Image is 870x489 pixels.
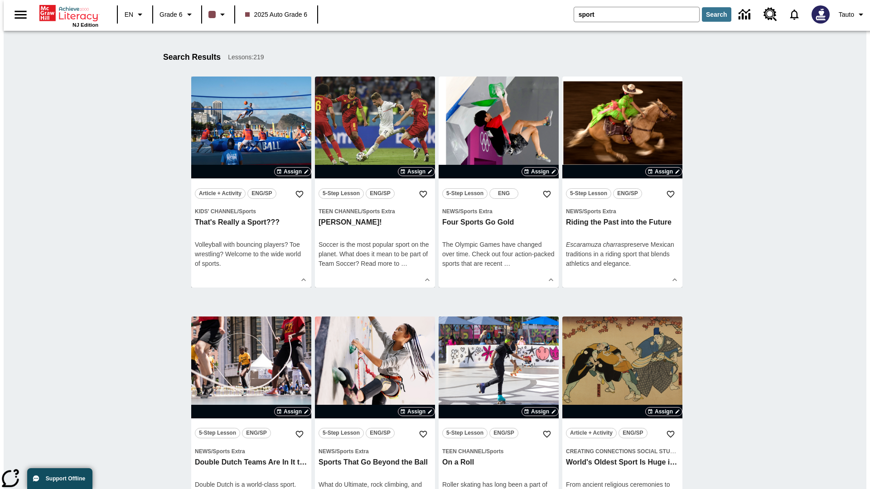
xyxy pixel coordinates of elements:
span: Topic: Teen Channel/Sports [442,446,555,456]
button: Assign Choose Dates [274,407,311,416]
span: Teen Channel [319,208,361,215]
h3: That's Really a Sport??? [195,218,308,227]
span: ENG/SP [370,428,390,438]
button: Assign Choose Dates [522,167,559,176]
span: Sports Extra [336,448,368,455]
h3: Riding the Past into the Future [566,218,679,227]
button: Article + Activity [566,428,617,438]
span: ENG/SP [251,189,272,198]
span: Tauto [839,10,854,19]
span: EN [125,10,133,19]
button: 5-Step Lesson [442,188,488,199]
span: News [566,208,582,215]
button: Article + Activity [195,188,246,199]
button: 5-Step Lesson [566,188,611,199]
span: 5-Step Lesson [323,428,360,438]
span: Assign [284,407,302,416]
button: Add to Favorites [415,186,431,202]
span: / [485,448,486,455]
span: Assign [531,168,549,176]
p: preserve Mexican traditions in a riding sport that blends athletics and elegance. [566,240,679,268]
button: Assign Choose Dates [274,167,311,176]
img: Avatar [812,5,830,24]
button: Language: EN, Select a language [121,6,150,23]
button: Show Details [297,273,310,287]
a: Data Center [733,2,758,27]
span: Topic: News/Sports Extra [442,206,555,216]
span: / [459,208,460,215]
span: Topic: News/Sports Extra [566,206,679,216]
span: Grade 6 [159,10,183,19]
button: Profile/Settings [835,6,870,23]
span: Assign [531,407,549,416]
div: Home [39,3,98,28]
button: Add to Favorites [539,186,555,202]
span: Topic: Creating Connections Social Studies/World History II [566,446,679,456]
span: 2025 Auto Grade 6 [245,10,308,19]
span: Lessons : 219 [228,53,264,62]
button: Show Details [668,273,681,287]
button: 5-Step Lesson [319,428,364,438]
h3: Double Dutch Teams Are In It to Win It [195,458,308,467]
button: Add to Favorites [415,426,431,442]
span: ENG/SP [370,189,390,198]
button: ENG/SP [619,428,648,438]
div: lesson details [191,77,311,288]
span: ENG/SP [623,428,643,438]
span: ENG [498,189,510,198]
span: … [504,260,510,267]
button: ENG/SP [242,428,271,438]
button: Add to Favorites [539,426,555,442]
span: Article + Activity [570,428,613,438]
span: Teen Channel [442,448,485,455]
button: Assign Choose Dates [522,407,559,416]
span: Topic: News/Sports Extra [319,446,431,456]
span: News [195,448,211,455]
button: 5-Step Lesson [319,188,364,199]
span: / [335,448,336,455]
button: Add to Favorites [662,186,679,202]
button: ENG/SP [366,428,395,438]
button: Assign Choose Dates [398,167,435,176]
span: Creating Connections Social Studies [566,448,683,455]
span: 5-Step Lesson [446,189,483,198]
h3: Four Sports Go Gold [442,218,555,227]
span: ENG/SP [617,189,638,198]
button: Assign Choose Dates [645,167,682,176]
span: / [582,208,584,215]
span: … [401,260,407,267]
span: NJ Edition [72,22,98,28]
span: 5-Step Lesson [570,189,607,198]
a: Home [39,4,98,22]
button: Support Offline [27,468,92,489]
button: Assign Choose Dates [645,407,682,416]
span: Topic: Kids' Channel/Sports [195,206,308,216]
div: lesson details [315,77,435,288]
h3: Sports That Go Beyond the Ball [319,458,431,467]
span: 5-Step Lesson [446,428,483,438]
span: Assign [284,168,302,176]
span: Assign [655,407,673,416]
button: Assign Choose Dates [398,407,435,416]
span: Support Offline [46,475,85,482]
span: Topic: News/Sports Extra [195,446,308,456]
span: Assign [407,168,425,176]
span: Article + Activity [199,189,242,198]
span: ENG/SP [493,428,514,438]
span: Sports Extra [584,208,616,215]
button: ENG [489,188,518,199]
span: / [361,208,362,215]
span: Sports [486,448,503,455]
button: ENG/SP [613,188,642,199]
button: Grade: Grade 6, Select a grade [156,6,198,23]
span: News [442,208,459,215]
h3: On a Roll [442,458,555,467]
input: search field [574,7,699,22]
h1: Search Results [163,53,221,62]
button: Search [702,7,731,22]
div: The Olympic Games have changed over time. Check out four action-packed sports that are recent [442,240,555,268]
div: lesson details [439,77,559,288]
span: 5-Step Lesson [323,189,360,198]
span: Assign [407,407,425,416]
span: / [211,448,213,455]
